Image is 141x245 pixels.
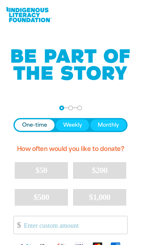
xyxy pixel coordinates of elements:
[36,166,47,175] span: $50
[73,189,126,206] button: $1,000
[98,121,119,129] span: Monthly
[92,166,108,175] span: $200
[8,42,133,87] img: Be part of the story
[34,193,49,202] span: $500
[77,106,82,110] button: Navigate to step 3 of 3 to enter your payment details
[14,218,21,233] span: $
[13,118,128,132] div: Donation frequency
[20,216,127,234] input: Enter custom amount
[89,193,111,202] span: $1,000
[56,119,89,131] button: Weekly
[15,189,68,206] button: $500
[68,106,73,110] button: Navigate to step 2 of 3 to enter your details
[15,119,54,131] button: One-time
[90,119,126,131] button: Monthly
[59,106,64,110] button: Navigate to step 1 of 3 to enter your donation amount
[13,140,128,158] h2: How often would you like to donate?
[22,121,47,129] span: One-time
[15,162,68,179] button: $50
[63,121,82,129] span: Weekly
[73,162,126,179] button: $200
